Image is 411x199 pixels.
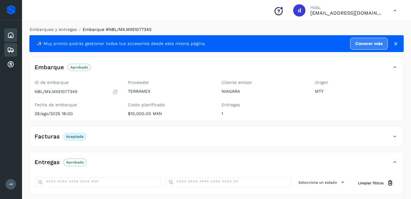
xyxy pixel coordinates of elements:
[296,177,348,187] button: Selecciona un estado
[128,102,211,107] label: Costo planificado
[29,26,404,33] nav: breadcrumb
[35,133,60,140] h4: Facturas
[30,62,403,77] div: EmbarqueAprobado
[128,80,211,85] label: Proveedor
[128,111,211,116] p: $10,000.00 MXN
[222,89,305,94] p: NIAGARA
[30,157,403,172] div: EntregasAprobado
[35,159,60,166] h4: Entregas
[30,131,403,147] div: FacturasAceptada
[66,160,84,164] p: Aprobado
[310,5,384,10] p: Hola,
[37,40,206,47] span: ✨ Muy pronto podrás gestionar todos tus accesorios desde esta misma página.
[315,89,398,94] p: MTY
[222,111,305,116] p: 1
[222,80,305,85] label: Cliente emisor
[70,65,88,69] p: Aprobado
[4,28,17,42] div: Inicio
[350,38,388,50] a: Conocer más
[35,64,64,71] h4: Embarque
[315,80,398,85] label: Origen
[4,58,17,71] div: Cuentas por cobrar
[30,27,77,32] a: Embarques y entregas
[83,27,151,32] span: Embarque #NBL/MX.MX51077345
[310,10,384,16] p: dcordero@grupoterramex.com
[35,111,118,116] p: 28/ago/2025 18:00
[4,43,17,57] div: Embarques
[66,134,84,139] p: Aceptada
[128,89,211,94] p: TERRAMEX
[35,80,118,85] label: ID de embarque
[353,177,398,189] button: Limpiar filtros
[35,89,77,94] p: NBL/MX.MX51077345
[35,102,118,107] label: Fecha de embarque
[358,180,383,186] span: Limpiar filtros
[222,102,305,107] label: Entregas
